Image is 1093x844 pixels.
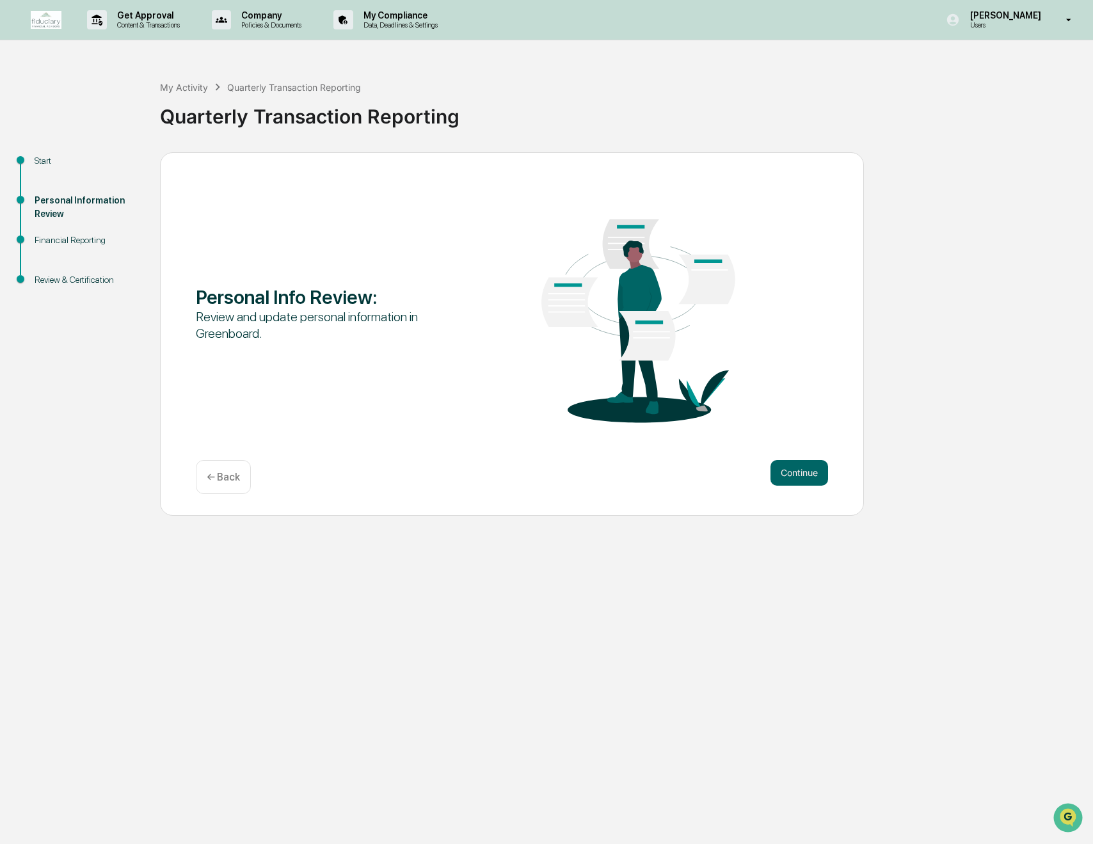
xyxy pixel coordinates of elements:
p: My Compliance [353,10,444,20]
div: My Activity [160,82,208,93]
div: We're available if you need us! [44,111,162,121]
a: 🖐️Preclearance [8,156,88,179]
img: Personal Info Review [512,180,765,444]
p: [PERSON_NAME] [960,10,1048,20]
p: Users [960,20,1048,29]
span: Attestations [106,161,159,174]
div: Quarterly Transaction Reporting [160,95,1087,128]
img: 1746055101610-c473b297-6a78-478c-a979-82029cc54cd1 [13,98,36,121]
button: Start new chat [218,102,233,117]
span: Preclearance [26,161,83,174]
p: Content & Transactions [107,20,186,29]
button: Continue [770,460,828,486]
div: Review & Certification [35,273,140,287]
div: 🖐️ [13,163,23,173]
a: 🗄️Attestations [88,156,164,179]
p: Get Approval [107,10,186,20]
span: Pylon [127,217,155,227]
p: Data, Deadlines & Settings [353,20,444,29]
div: Review and update personal information in Greenboard. [196,308,449,342]
div: Start [35,154,140,168]
div: 🔎 [13,187,23,197]
iframe: Open customer support [1052,802,1087,836]
span: Data Lookup [26,186,81,198]
p: ← Back [207,471,240,483]
a: Powered byPylon [90,216,155,227]
div: Start new chat [44,98,210,111]
div: Personal Info Review : [196,285,449,308]
p: Company [231,10,308,20]
p: How can we help? [13,27,233,47]
p: Policies & Documents [231,20,308,29]
div: Quarterly Transaction Reporting [227,82,361,93]
img: logo [31,11,61,29]
div: Financial Reporting [35,234,140,247]
div: 🗄️ [93,163,103,173]
div: Personal Information Review [35,194,140,221]
a: 🔎Data Lookup [8,180,86,203]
